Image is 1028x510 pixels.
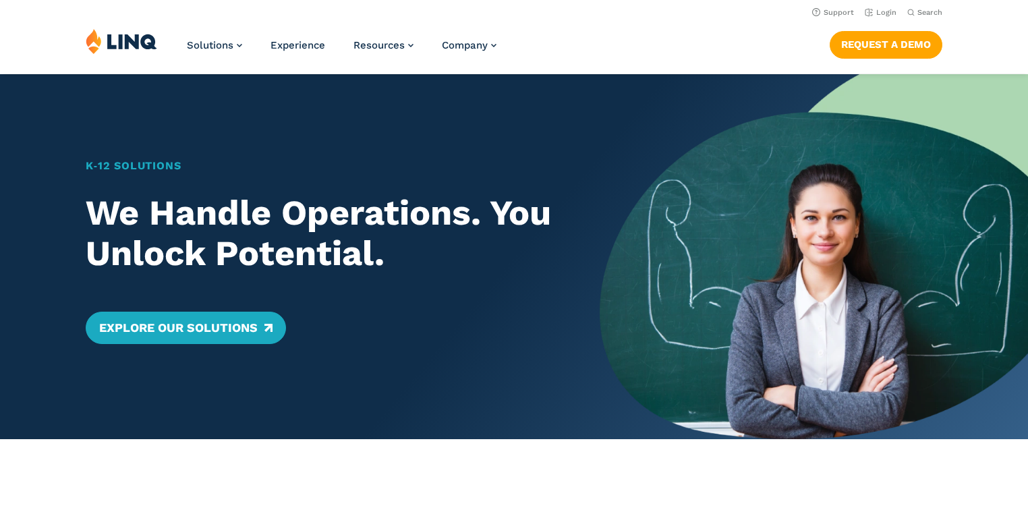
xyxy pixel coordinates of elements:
h1: K‑12 Solutions [86,158,558,174]
a: Explore Our Solutions [86,312,286,344]
span: Search [917,8,942,17]
nav: Primary Navigation [187,28,496,73]
button: Open Search Bar [907,7,942,18]
img: LINQ | K‑12 Software [86,28,157,54]
span: Resources [353,39,405,51]
a: Experience [270,39,325,51]
a: Company [442,39,496,51]
a: Resources [353,39,413,51]
span: Company [442,39,488,51]
a: Solutions [187,39,242,51]
span: Solutions [187,39,233,51]
h2: We Handle Operations. You Unlock Potential. [86,193,558,274]
a: Request a Demo [830,31,942,58]
a: Support [812,8,854,17]
a: Login [865,8,896,17]
img: Home Banner [600,74,1028,439]
nav: Button Navigation [830,28,942,58]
